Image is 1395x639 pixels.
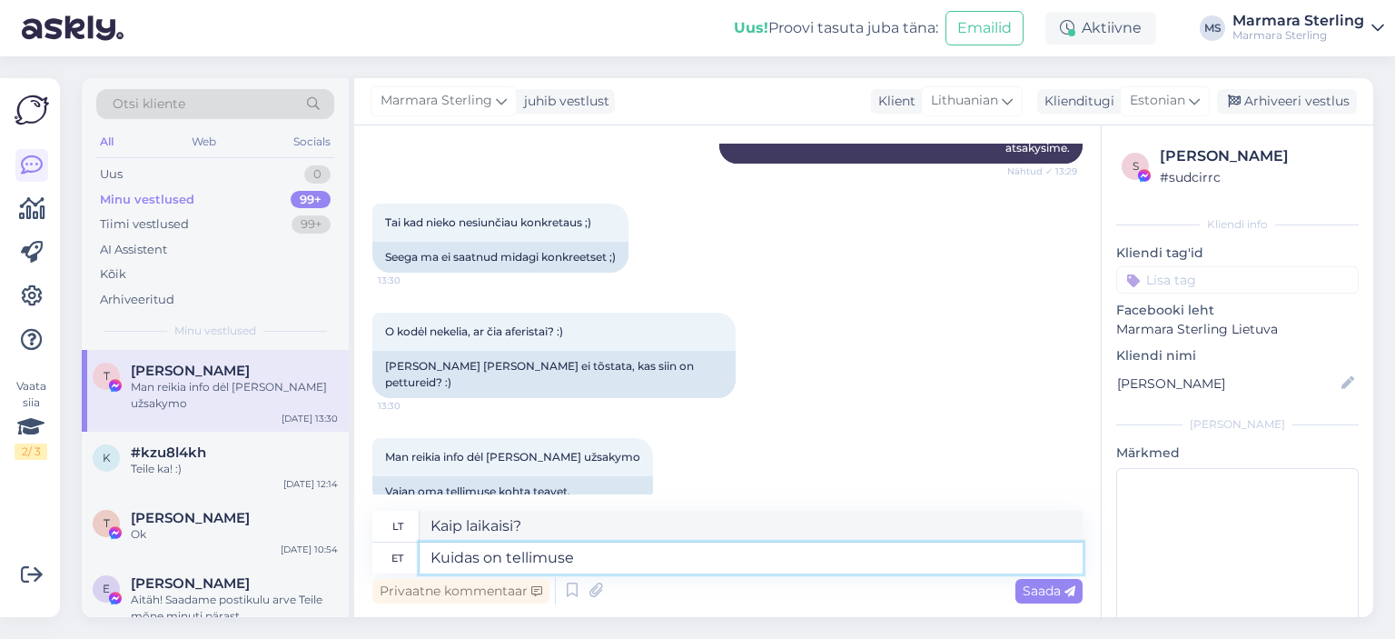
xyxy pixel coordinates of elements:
[174,323,256,339] span: Minu vestlused
[1116,216,1359,233] div: Kliendi info
[283,477,338,491] div: [DATE] 12:14
[131,575,250,592] span: Egle Lōsov
[931,91,998,111] span: Lithuanian
[734,19,768,36] b: Uus!
[734,17,938,39] div: Proovi tasuta juba täna:
[131,363,250,379] span: Tomas Delgado
[100,165,123,184] div: Uus
[100,215,189,234] div: Tiimi vestlused
[15,444,47,460] div: 2 / 3
[290,130,334,154] div: Socials
[391,543,403,574] div: et
[381,91,492,111] span: Marmara Sterling
[103,451,111,464] span: k
[304,165,331,184] div: 0
[1116,266,1359,294] input: Lisa tag
[1217,89,1357,114] div: Arhiveeri vestlus
[378,274,446,287] span: 13:30
[1116,320,1359,339] p: Marmara Sterling Lietuva
[100,265,126,284] div: Kõik
[1045,12,1156,45] div: Aktiivne
[385,215,591,229] span: Tai kad nieko nesiunčiau konkretaus ;)
[1130,91,1185,111] span: Estonian
[385,324,563,338] span: O kodėl nekelia, ar čia aferistai? :)
[1116,444,1359,463] p: Märkmed
[104,516,110,530] span: T
[1133,159,1139,173] span: s
[1007,165,1077,178] span: Nähtud ✓ 13:29
[1160,145,1353,167] div: [PERSON_NAME]
[131,444,206,461] span: #kzu8l4kh
[15,378,47,460] div: Vaata siia
[103,582,110,595] span: E
[392,511,403,542] div: lt
[281,543,338,556] div: [DATE] 10:54
[372,476,653,507] div: Vajan oma tellimuse kohta teavet.
[188,130,220,154] div: Web
[517,92,609,111] div: juhib vestlust
[1117,374,1338,394] input: Lisa nimi
[378,399,446,413] span: 13:30
[100,241,167,259] div: AI Assistent
[372,579,549,604] div: Privaatne kommentaar
[1160,167,1353,187] div: # sudcirrc
[372,242,628,273] div: Seega ma ei saatnud midagi konkreetset ;)
[1116,416,1359,433] div: [PERSON_NAME]
[131,510,250,526] span: Tauno Rüütli
[291,191,331,209] div: 99+
[100,291,174,309] div: Arhiveeritud
[1200,15,1225,41] div: MS
[1023,583,1075,599] span: Saada
[131,379,338,412] div: Man reikia info dėl [PERSON_NAME] užsakymo
[945,11,1024,45] button: Emailid
[104,369,110,383] span: T
[15,93,49,127] img: Askly Logo
[420,511,1083,542] textarea: Kaip laikaisi?
[1232,14,1364,28] div: Marmara Sterling
[113,95,185,114] span: Otsi kliente
[131,461,338,477] div: Teile ka! :)
[292,215,331,234] div: 99+
[96,130,117,154] div: All
[1116,301,1359,320] p: Facebooki leht
[1232,14,1384,43] a: Marmara SterlingMarmara Sterling
[131,592,338,624] div: Aitäh! Saadame postikulu arve Teile mõne minuti pärast
[131,526,338,543] div: Ok
[385,450,640,464] span: Man reikia info dėl [PERSON_NAME] užsakymo
[1037,92,1114,111] div: Klienditugi
[1232,28,1364,43] div: Marmara Sterling
[1116,244,1359,263] p: Kliendi tag'id
[100,191,194,209] div: Minu vestlused
[1116,346,1359,365] p: Kliendi nimi
[282,412,338,425] div: [DATE] 13:30
[871,92,915,111] div: Klient
[372,351,736,398] div: [PERSON_NAME] [PERSON_NAME] ei tõstata, kas siin on pettureid? :)
[420,543,1083,574] textarea: Kuidas on tellimuse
